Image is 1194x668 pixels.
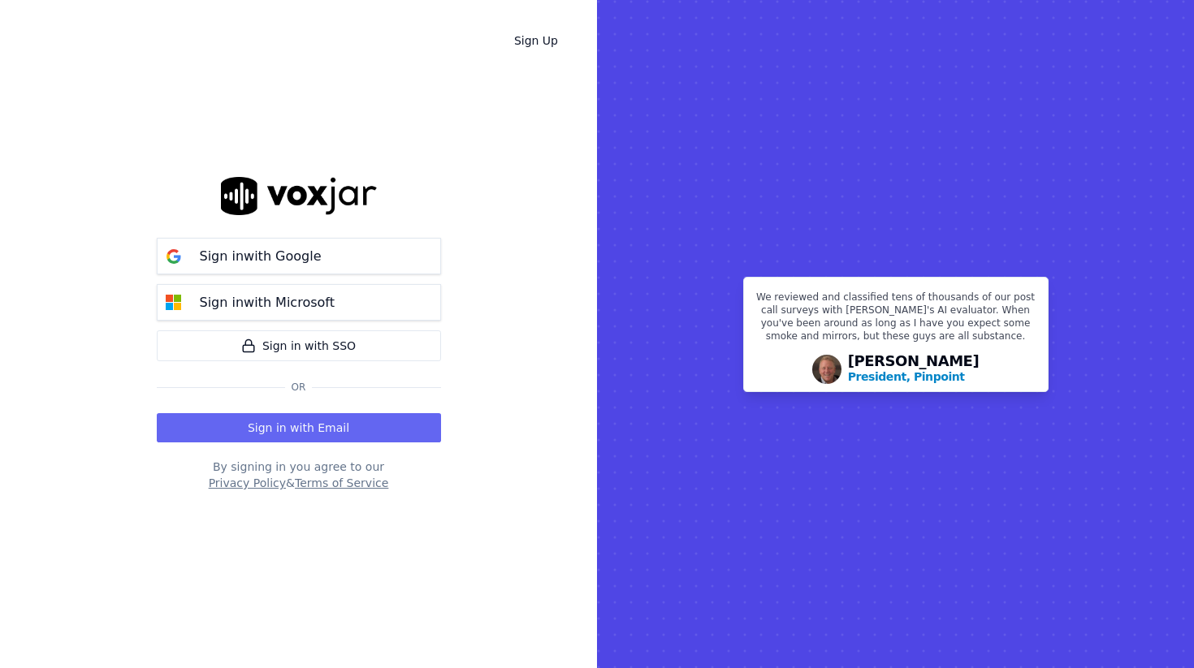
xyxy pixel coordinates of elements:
[158,287,190,319] img: microsoft Sign in button
[200,293,335,312] p: Sign in with Microsoft
[848,368,965,385] p: President, Pinpoint
[812,355,841,384] img: Avatar
[209,475,286,491] button: Privacy Policy
[157,413,441,442] button: Sign in with Email
[157,330,441,361] a: Sign in with SSO
[200,247,322,266] p: Sign in with Google
[221,177,377,215] img: logo
[754,291,1038,349] p: We reviewed and classified tens of thousands of our post call surveys with [PERSON_NAME]'s AI eva...
[157,459,441,491] div: By signing in you agree to our &
[295,475,388,491] button: Terms of Service
[157,284,441,321] button: Sign inwith Microsoft
[501,26,571,55] a: Sign Up
[848,354,980,385] div: [PERSON_NAME]
[158,240,190,273] img: google Sign in button
[285,381,313,394] span: Or
[157,238,441,274] button: Sign inwith Google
